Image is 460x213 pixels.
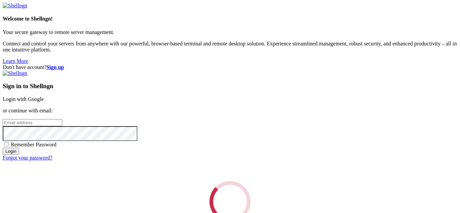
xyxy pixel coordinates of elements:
input: Remember Password [4,142,8,146]
div: Don't have account? [3,64,457,70]
p: Your secure gateway to remote server management. [3,29,457,35]
input: Login [3,148,19,155]
h3: Sign in to Shellngn [3,82,457,90]
img: Shellngn [3,70,27,76]
a: Login with Google [3,96,44,102]
input: Email address [3,119,62,126]
span: Remember Password [11,142,57,147]
p: Connect and control your servers from anywhere with our powerful, browser-based terminal and remo... [3,41,457,53]
img: Shellngn [3,3,27,9]
a: Sign up [46,64,64,70]
h4: Welcome to Shellngn! [3,16,457,22]
p: or continue with email: [3,108,457,114]
a: Learn More [3,58,28,64]
a: Forgot your password? [3,155,52,161]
